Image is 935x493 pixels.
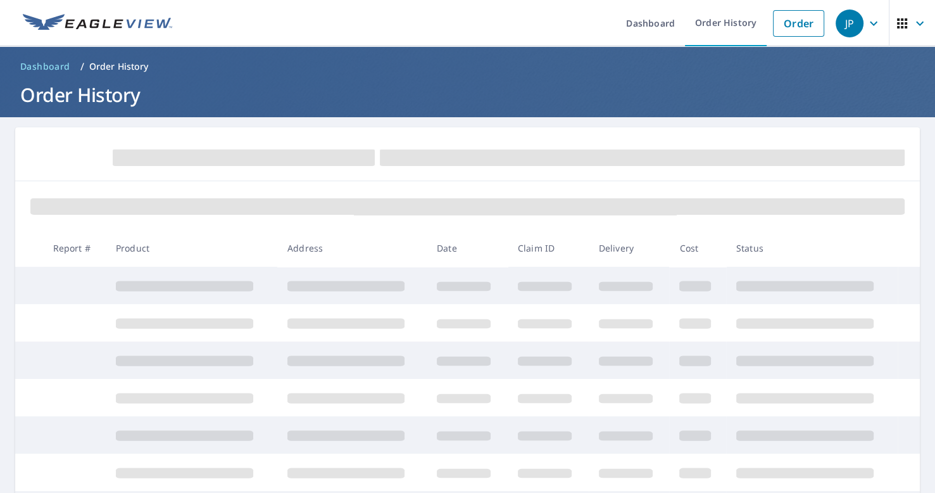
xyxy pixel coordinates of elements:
[427,229,508,267] th: Date
[15,56,920,77] nav: breadcrumb
[589,229,670,267] th: Delivery
[20,60,70,73] span: Dashboard
[15,56,75,77] a: Dashboard
[669,229,725,267] th: Cost
[726,229,898,267] th: Status
[43,229,106,267] th: Report #
[89,60,149,73] p: Order History
[23,14,172,33] img: EV Logo
[106,229,277,267] th: Product
[277,229,427,267] th: Address
[836,10,863,37] div: JP
[15,82,920,108] h1: Order History
[80,59,84,74] li: /
[773,10,824,37] a: Order
[508,229,589,267] th: Claim ID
